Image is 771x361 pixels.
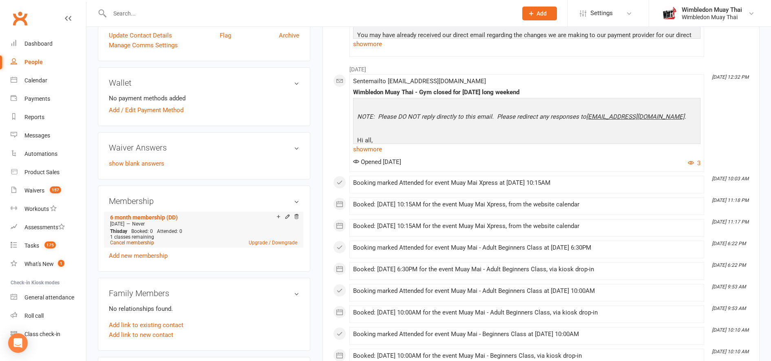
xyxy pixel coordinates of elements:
[353,309,700,316] div: Booked: [DATE] 10:00AM for the event Muay Mai - Adult Beginners Class, via kiosk drop-in
[712,74,749,80] i: [DATE] 12:32 PM
[108,228,129,234] div: day
[11,307,86,325] a: Roll call
[11,200,86,218] a: Workouts
[24,40,53,47] div: Dashboard
[353,201,700,208] div: Booked: [DATE] 10:15AM for the event Muay Mai Xpress, from the website calendar
[109,40,178,50] a: Manage Comms Settings
[109,252,168,259] a: Add new membership
[24,261,54,267] div: What's New
[24,224,65,230] div: Assessments
[24,151,57,157] div: Automations
[353,223,700,230] div: Booked: [DATE] 10:15AM for the event Muay Mai Xpress, from the website calendar
[712,262,746,268] i: [DATE] 6:22 PM
[132,221,145,227] span: Never
[110,221,124,227] span: [DATE]
[58,260,64,267] span: 1
[682,13,742,21] div: Wimbledon Muay Thai
[11,237,86,255] a: Tasks 175
[353,78,486,85] span: Sent email to [EMAIL_ADDRESS][DOMAIN_NAME]
[11,126,86,145] a: Messages
[712,197,749,203] i: [DATE] 11:18 PM
[109,304,299,314] p: No relationships found.
[24,242,39,249] div: Tasks
[11,288,86,307] a: General attendance kiosk mode
[109,31,172,40] a: Update Contact Details
[131,228,153,234] span: Booked: 0
[109,320,183,330] a: Add link to existing contact
[712,349,749,354] i: [DATE] 10:10 AM
[11,163,86,182] a: Product Sales
[353,244,700,251] div: Booking marked Attended for event Muay Mai - Adult Beginners Class at [DATE] 6:30PM
[109,105,183,115] a: Add / Edit Payment Method
[353,89,700,96] div: Wimbledon Muay Thai - Gym closed for [DATE] long weekend
[24,114,44,120] div: Reports
[355,30,698,62] p: You may have already received our direct email regarding the changes we are making to our payment...
[11,71,86,90] a: Calendar
[712,306,746,311] i: [DATE] 9:53 AM
[11,325,86,343] a: Class kiosk mode
[109,160,164,167] a: show blank answers
[353,38,700,50] a: show more
[712,284,746,290] i: [DATE] 9:53 AM
[110,240,154,246] a: Cancel membership
[24,169,60,175] div: Product Sales
[712,327,749,333] i: [DATE] 10:10 AM
[109,143,299,152] h3: Waiver Answers
[712,241,746,246] i: [DATE] 6:22 PM
[357,113,686,120] i: NOTE: Please DO NOT reply directly to this email. Please redirect any responses to .
[355,135,698,147] p: Hi all,
[110,214,178,221] a: 6 month membership (DD)
[109,330,173,340] a: Add link to new contact
[220,31,231,40] a: Flag
[712,176,749,182] i: [DATE] 10:03 AM
[109,78,299,87] h3: Wallet
[353,288,700,295] div: Booking marked Attended for event Muay Mai - Adult Beginners Class at [DATE] 10:00AM
[353,352,700,359] div: Booked: [DATE] 10:00AM for the event Muay Mai - Beginners Class, via kiosk drop-in
[24,206,49,212] div: Workouts
[11,145,86,163] a: Automations
[11,53,86,71] a: People
[688,158,700,168] button: 3
[353,331,700,338] div: Booking marked Attended for event Muay Mai - Beginners Class at [DATE] 10:00AM
[353,144,700,155] a: show more
[24,59,43,65] div: People
[11,90,86,108] a: Payments
[24,312,44,319] div: Roll call
[586,113,685,120] u: [EMAIL_ADDRESS][DOMAIN_NAME]
[110,228,119,234] span: This
[712,219,749,225] i: [DATE] 11:17 PM
[24,294,74,301] div: General attendance
[11,108,86,126] a: Reports
[249,240,297,246] a: Upgrade / Downgrade
[50,186,61,193] span: 157
[353,158,401,166] span: Opened [DATE]
[109,197,299,206] h3: Membership
[11,182,86,200] a: Waivers 157
[44,241,56,248] span: 175
[590,4,613,22] span: Settings
[24,95,50,102] div: Payments
[661,5,678,22] img: thumb_image1638500057.png
[157,228,182,234] span: Attended: 0
[353,179,700,186] div: Booking marked Attended for event Muay Mai Xpress at [DATE] 10:15AM
[107,8,512,19] input: Search...
[24,132,50,139] div: Messages
[333,61,749,74] li: [DATE]
[24,331,60,337] div: Class check-in
[110,234,154,240] span: 1 classes remaining
[108,221,299,227] div: —
[522,7,557,20] button: Add
[353,266,700,273] div: Booked: [DATE] 6:30PM for the event Muay Mai - Adult Beginners Class, via kiosk drop-in
[10,8,30,29] a: Clubworx
[24,187,44,194] div: Waivers
[11,255,86,273] a: What's New1
[537,10,547,17] span: Add
[8,333,28,353] div: Open Intercom Messenger
[109,93,299,103] li: No payment methods added
[11,218,86,237] a: Assessments
[279,31,299,40] a: Archive
[109,289,299,298] h3: Family Members
[24,77,47,84] div: Calendar
[682,6,742,13] div: Wimbledon Muay Thai
[11,35,86,53] a: Dashboard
